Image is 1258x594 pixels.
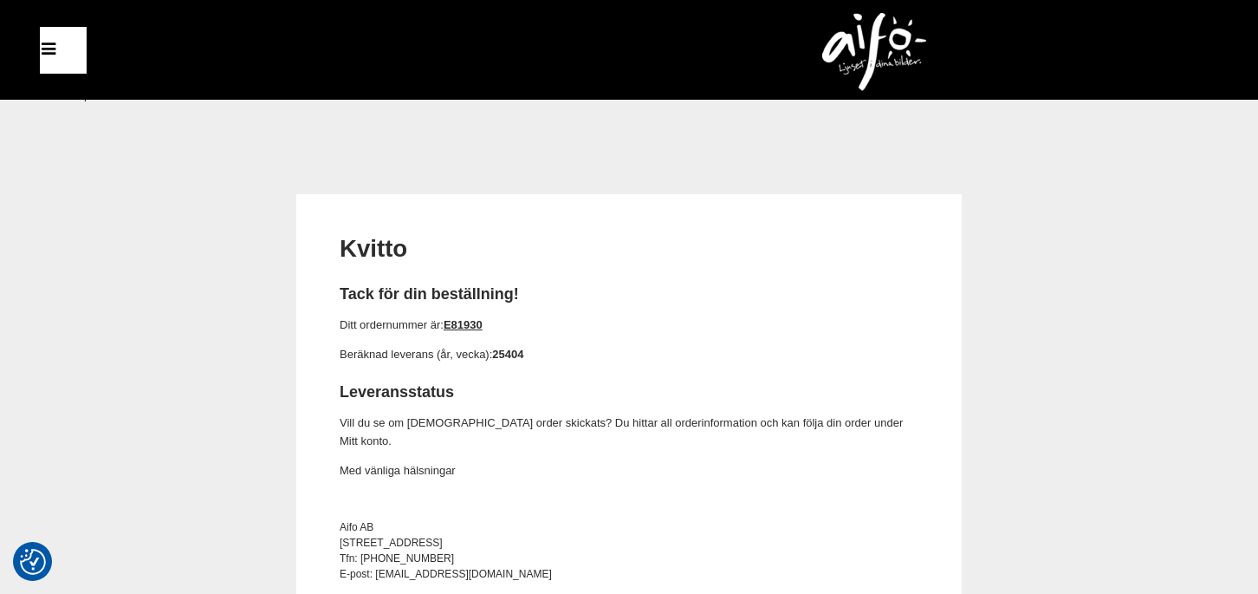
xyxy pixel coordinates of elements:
[340,519,918,535] div: Aifo AB
[340,566,918,582] div: E-post: [EMAIL_ADDRESS][DOMAIN_NAME]
[340,382,918,403] h2: Leveransstatus
[492,348,523,361] strong: 25404
[340,284,918,305] h2: Tack för din beställning!
[340,346,918,364] p: Beräknad leverans (år, vecka):
[20,546,46,578] button: Samtyckesinställningar
[340,551,918,566] div: Tfn: [PHONE_NUMBER]
[340,535,918,551] div: [STREET_ADDRESS]
[340,462,918,480] p: Med vänliga hälsningar
[340,232,918,266] h1: Kvitto
[822,13,926,91] img: logo.png
[444,318,483,331] a: E81930
[340,317,918,335] p: Ditt ordernummer är:
[340,414,918,451] p: Vill du se om [DEMOGRAPHIC_DATA] order skickats? Du hittar all orderinformation och kan följa din...
[20,549,46,575] img: Revisit consent button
